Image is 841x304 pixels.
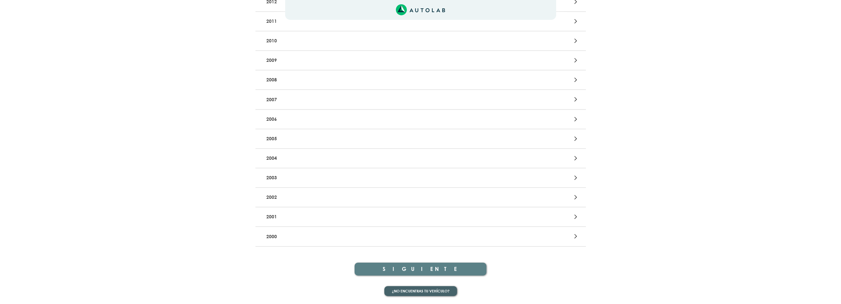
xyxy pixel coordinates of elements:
p: 2000 [264,230,470,242]
p: 2002 [264,191,470,203]
p: 2009 [264,54,470,66]
p: 2003 [264,172,470,184]
p: 2001 [264,211,470,223]
button: ¿No encuentras tu vehículo? [384,286,457,296]
p: 2008 [264,74,470,86]
p: 2004 [264,152,470,164]
p: 2007 [264,93,470,106]
p: 2006 [264,113,470,125]
button: SIGUIENTE [355,263,487,276]
p: 2005 [264,133,470,145]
